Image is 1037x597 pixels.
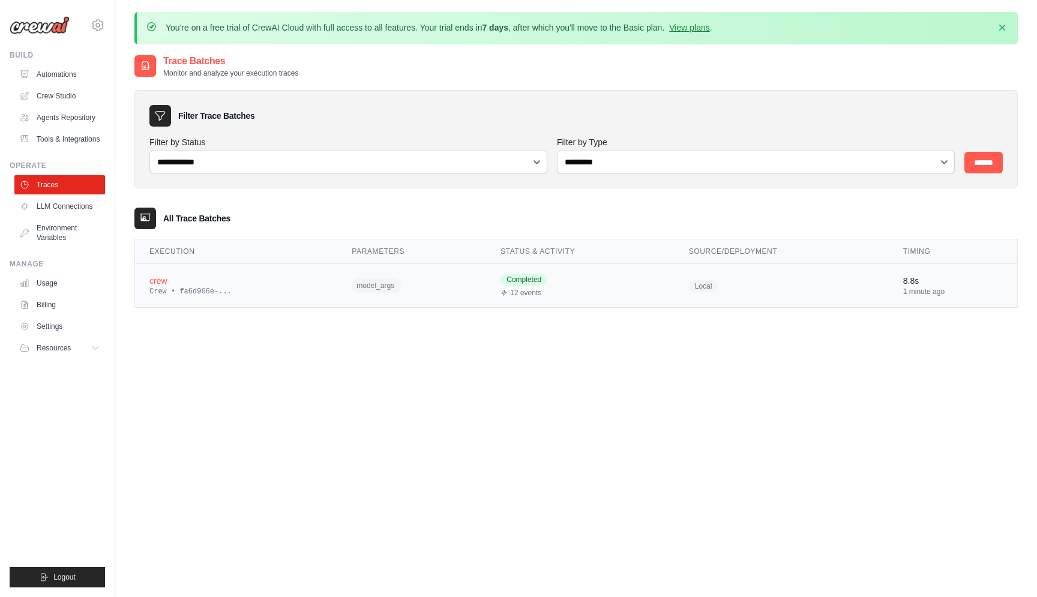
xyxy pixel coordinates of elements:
div: Operate [10,161,105,170]
a: Tools & Integrations [14,130,105,149]
th: Parameters [337,239,486,264]
a: Billing [14,295,105,314]
h2: Trace Batches [163,54,298,68]
span: Logout [53,572,76,582]
label: Filter by Status [149,136,547,148]
div: Manage [10,259,105,269]
span: 12 events [510,288,541,298]
tr: View details for crew execution [135,264,1017,308]
img: Logo [10,16,70,34]
a: Automations [14,65,105,84]
th: Execution [135,239,337,264]
button: Resources [14,338,105,358]
h3: Filter Trace Batches [178,110,254,122]
p: Monitor and analyze your execution traces [163,68,298,78]
p: You're on a free trial of CrewAI Cloud with full access to all features. Your trial ends in , aft... [166,22,712,34]
a: Traces [14,175,105,194]
div: Crew • fa6d966e-... [149,287,323,296]
th: Status & Activity [486,239,675,264]
h3: All Trace Batches [163,212,230,224]
a: Usage [14,274,105,293]
div: model_args: [352,277,472,295]
span: model_args [356,281,394,290]
a: LLM Connections [14,197,105,216]
button: Logout [10,567,105,587]
span: Resources [37,343,71,353]
a: Environment Variables [14,218,105,247]
span: Completed [500,274,547,286]
div: 8.8s [903,275,1003,287]
th: Source/Deployment [675,239,889,264]
div: Build [10,50,105,60]
div: crew [149,275,323,287]
div: 1 minute ago [903,287,1003,296]
a: Agents Repository [14,108,105,127]
strong: 7 days [482,23,508,32]
label: Filter by Type [557,136,955,148]
a: View plans [669,23,709,32]
a: Settings [14,317,105,336]
th: Timing [889,239,1017,264]
a: Crew Studio [14,86,105,106]
span: Local [689,280,718,292]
